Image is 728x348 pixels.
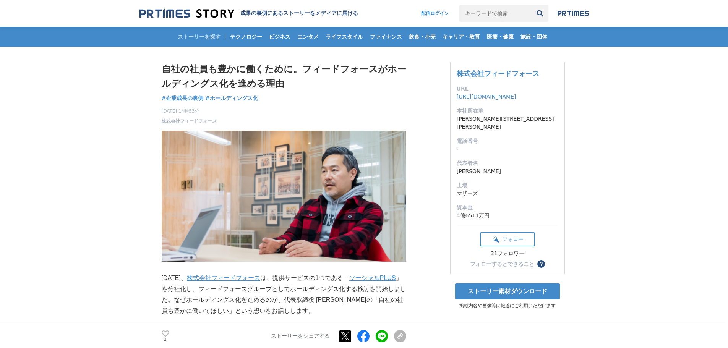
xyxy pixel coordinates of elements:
dd: 4億6511万円 [457,212,558,220]
p: [DATE]、 は、提供サービスの1つである「 」を分社化し、フィードフォースグループとしてホールディングス化する検討を開始しました。なぜホールディングス化を進めるのか、代表取締役 [PERSO... [162,273,406,317]
button: ？ [537,260,545,268]
dd: [PERSON_NAME][STREET_ADDRESS][PERSON_NAME] [457,115,558,131]
span: キャリア・教育 [439,33,483,40]
img: thumbnail_f5d71be0-7c80-11eb-880f-aba86707eeda.png [162,131,406,262]
span: エンタメ [294,33,322,40]
span: [DATE] 14時53分 [162,108,217,115]
a: ファイナンス [367,27,405,47]
a: 株式会社フィードフォース [457,70,539,78]
img: prtimes [558,10,589,16]
span: ファイナンス [367,33,405,40]
span: #企業成長の裏側 [162,95,204,102]
a: 株式会社フィードフォース [187,275,260,281]
p: 2 [162,338,169,342]
p: 掲載内容や画像等は報道にご利用いただけます [450,303,565,309]
a: 配信ログイン [413,5,456,22]
a: 飲食・小売 [406,27,439,47]
span: 医療・健康 [484,33,517,40]
a: #ホールディングス化 [205,94,258,102]
a: #企業成長の裏側 [162,94,204,102]
dt: 電話番号 [457,137,558,145]
div: フォローするとできること [470,261,534,267]
dd: - [457,145,558,153]
button: フォロー [480,232,535,246]
dt: 資本金 [457,204,558,212]
p: ストーリーをシェアする [271,333,330,340]
span: 飲食・小売 [406,33,439,40]
dt: URL [457,85,558,93]
a: [URL][DOMAIN_NAME] [457,94,516,100]
a: ストーリー素材ダウンロード [455,283,560,299]
dt: 上場 [457,181,558,189]
h2: 成果の裏側にあるストーリーをメディアに届ける [240,10,358,17]
a: キャリア・教育 [439,27,483,47]
button: 検索 [532,5,548,22]
dt: 本社所在地 [457,107,558,115]
a: ビジネス [266,27,293,47]
a: 株式会社フィードフォース [162,118,217,125]
dd: [PERSON_NAME] [457,167,558,175]
span: ？ [538,261,544,267]
span: 施設・団体 [517,33,550,40]
h1: 自社の社員も豊かに働くために。フィードフォースがホールディングス化を進める理由 [162,62,406,91]
img: 成果の裏側にあるストーリーをメディアに届ける [139,8,234,19]
a: エンタメ [294,27,322,47]
a: ソーシャルPLUS [349,275,396,281]
span: ビジネス [266,33,293,40]
a: テクノロジー [227,27,265,47]
a: 施設・団体 [517,27,550,47]
a: 医療・健康 [484,27,517,47]
a: ライフスタイル [323,27,366,47]
dt: 代表者名 [457,159,558,167]
a: 成果の裏側にあるストーリーをメディアに届ける 成果の裏側にあるストーリーをメディアに届ける [139,8,358,19]
dd: マザーズ [457,189,558,197]
input: キーワードで検索 [459,5,532,22]
span: #ホールディングス化 [205,95,258,102]
span: テクノロジー [227,33,265,40]
div: 31フォロワー [480,250,535,257]
span: ライフスタイル [323,33,366,40]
